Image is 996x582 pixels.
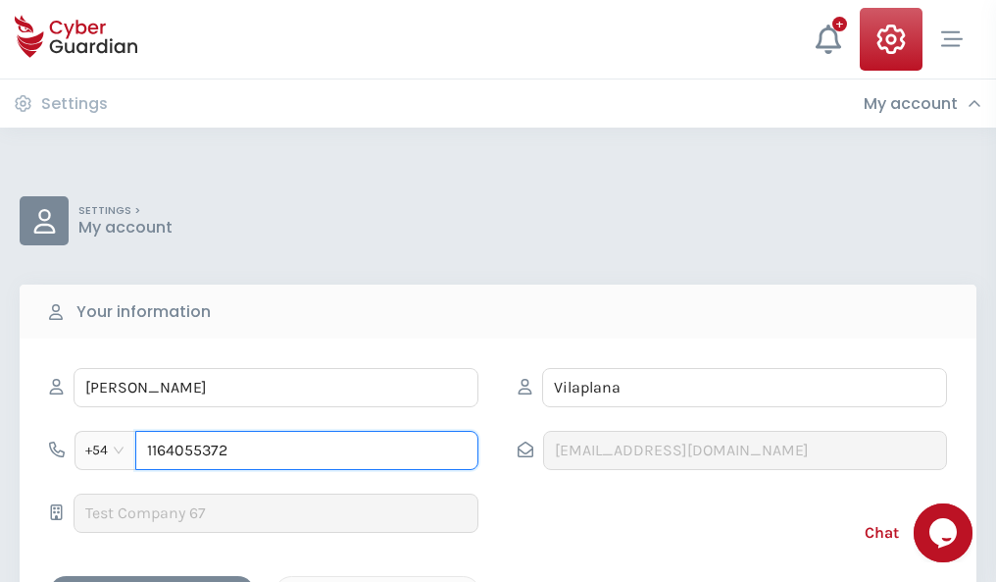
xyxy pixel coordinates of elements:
p: SETTINGS > [78,204,173,218]
span: Chat [865,521,899,545]
div: + [832,17,847,31]
b: Your information [76,300,211,324]
p: My account [78,218,173,238]
div: My account [864,94,981,114]
h3: My account [864,94,958,114]
h3: Settings [41,94,108,114]
iframe: chat widget [914,503,976,562]
span: +54 [85,436,125,465]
